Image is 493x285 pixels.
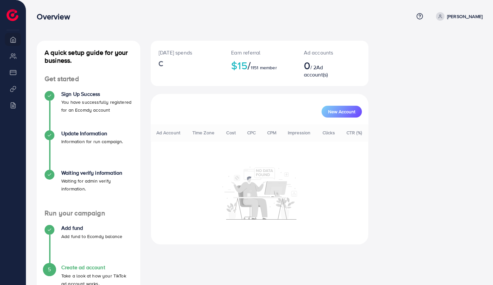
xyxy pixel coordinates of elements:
[48,266,51,273] span: 5
[61,130,123,137] h4: Update Information
[433,12,483,21] a: [PERSON_NAME]
[304,59,343,78] h2: / 2
[61,232,122,240] p: Add fund to Ecomdy balance
[322,106,362,118] button: New Account
[159,49,215,56] p: [DATE] spends
[61,170,132,176] h4: Waiting verify information
[61,177,132,193] p: Waiting for admin verify information.
[37,209,140,217] h4: Run your campaign
[61,264,132,271] h4: Create ad account
[37,130,140,170] li: Update Information
[7,9,18,21] img: logo
[61,91,132,97] h4: Sign Up Success
[61,98,132,114] p: You have successfully registered for an Ecomdy account
[231,59,288,72] h2: $15
[37,170,140,209] li: Waiting verify information
[61,225,122,231] h4: Add fund
[251,64,277,71] span: 1151 member
[328,109,355,114] span: New Account
[37,49,140,64] h4: A quick setup guide for your business.
[247,58,251,73] span: /
[304,58,310,73] span: 0
[37,91,140,130] li: Sign Up Success
[37,225,140,264] li: Add fund
[304,49,343,56] p: Ad accounts
[231,49,288,56] p: Earn referral
[447,12,483,20] p: [PERSON_NAME]
[37,75,140,83] h4: Get started
[61,138,123,145] p: Information for run campaign.
[304,64,328,78] span: Ad account(s)
[37,12,75,21] h3: Overview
